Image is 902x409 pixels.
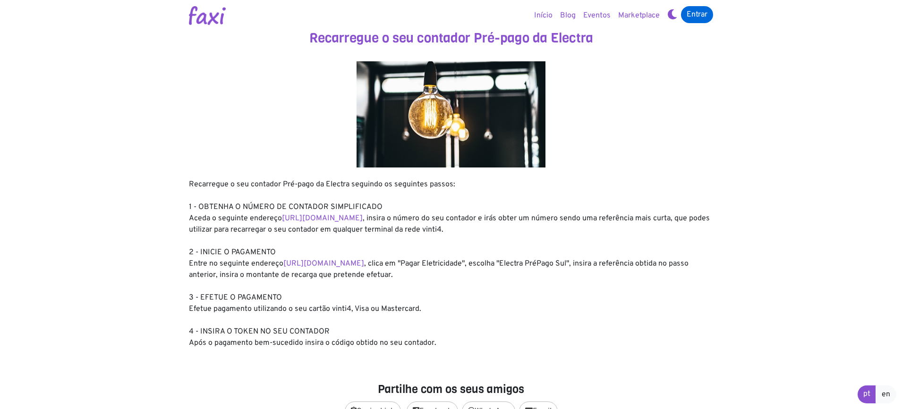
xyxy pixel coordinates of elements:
[614,6,664,25] a: Marketplace
[556,6,579,25] a: Blog
[681,6,713,23] a: Entrar
[189,179,713,349] div: Recarregue o seu contador Pré-pago da Electra seguindo os seguintes passos: 1 - OBTENHA O NÚMERO ...
[858,385,876,403] a: pt
[282,214,363,223] a: [URL][DOMAIN_NAME]
[530,6,556,25] a: Início
[189,30,713,46] h3: Recarregue o seu contador Pré-pago da Electra
[876,385,896,403] a: en
[357,61,545,167] img: energy.jpg
[283,259,364,268] a: [URL][DOMAIN_NAME]
[189,6,226,25] img: Logotipo Faxi Online
[579,6,614,25] a: Eventos
[189,383,713,396] h4: Partilhe com os seus amigos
